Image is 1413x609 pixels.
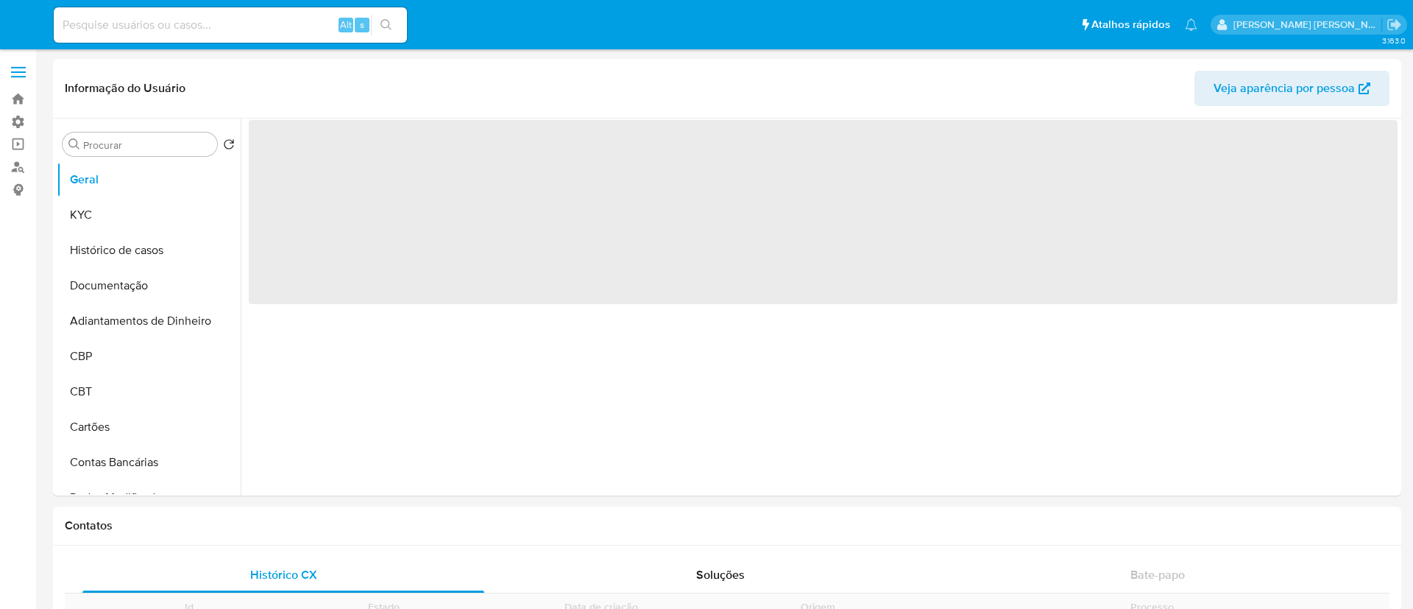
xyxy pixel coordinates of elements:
[250,566,317,583] span: Histórico CX
[1091,17,1170,32] span: Atalhos rápidos
[57,303,241,339] button: Adiantamentos de Dinheiro
[696,566,745,583] span: Soluções
[57,197,241,233] button: KYC
[1387,17,1402,32] a: Sair
[1214,71,1355,106] span: Veja aparência por pessoa
[57,445,241,480] button: Contas Bancárias
[65,518,1389,533] h1: Contatos
[360,18,364,32] span: s
[57,374,241,409] button: CBT
[57,162,241,197] button: Geral
[54,15,407,35] input: Pesquise usuários ou casos...
[1194,71,1389,106] button: Veja aparência por pessoa
[57,268,241,303] button: Documentação
[1233,18,1382,32] p: marcos.borges@mercadopago.com.br
[57,233,241,268] button: Histórico de casos
[371,15,401,35] button: search-icon
[340,18,352,32] span: Alt
[249,120,1398,304] span: ‌
[57,339,241,374] button: CBP
[1185,18,1197,31] a: Notificações
[68,138,80,150] button: Procurar
[57,480,241,515] button: Dados Modificados
[65,81,185,96] h1: Informação do Usuário
[223,138,235,155] button: Retornar ao pedido padrão
[83,138,211,152] input: Procurar
[1130,566,1185,583] span: Bate-papo
[57,409,241,445] button: Cartões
